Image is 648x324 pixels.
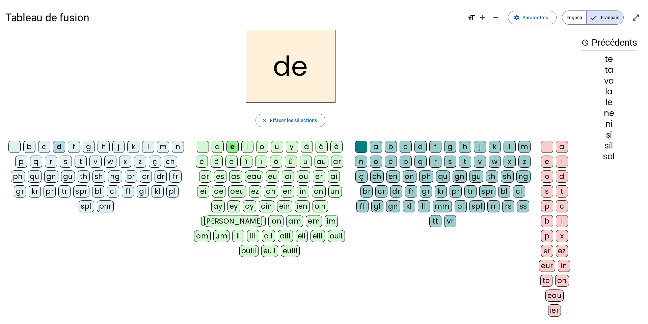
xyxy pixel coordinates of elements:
div: rs [502,200,514,212]
div: om [194,230,211,242]
mat-icon: add [478,14,486,22]
div: pr [44,185,56,198]
div: n [172,141,184,153]
div: x [504,156,516,168]
div: w [104,156,116,168]
div: en [281,185,294,198]
div: sh [92,170,105,183]
mat-icon: close [261,117,267,123]
span: Effacer les sélections [270,116,317,124]
div: on [403,170,416,183]
div: ier [548,304,561,317]
div: q [30,156,42,168]
div: dr [390,185,402,198]
div: b [385,141,397,153]
div: é [196,156,208,168]
div: f [429,141,441,153]
mat-icon: format_size [467,14,476,22]
div: i [556,156,568,168]
div: p [15,156,27,168]
div: û [285,156,297,168]
div: t [459,156,471,168]
div: b [23,141,35,153]
div: oy [243,200,256,212]
div: an [264,185,278,198]
div: gu [469,170,483,183]
div: er [541,245,553,257]
div: d [556,170,568,183]
button: Entrer en plein écran [629,11,643,24]
div: e [541,156,553,168]
div: i [241,141,253,153]
div: z [518,156,531,168]
div: or [199,170,211,183]
div: pr [450,185,462,198]
div: eill [310,230,325,242]
div: a [370,141,382,153]
div: qu [28,170,42,183]
div: ain [259,200,275,212]
div: o [370,156,382,168]
div: cl [107,185,119,198]
div: oeu [228,185,246,198]
div: oin [313,200,328,212]
div: tr [464,185,477,198]
button: Paramètres [508,11,557,24]
div: gn [386,200,400,212]
div: l [504,141,516,153]
button: Augmenter la taille de la police [476,11,489,24]
div: spr [479,185,495,198]
h2: de [246,30,335,103]
div: a [212,141,224,153]
div: p [541,200,553,212]
div: er [313,170,325,183]
div: tt [429,215,441,227]
div: spl [469,200,485,212]
div: ez [556,245,568,257]
div: t [75,156,87,168]
div: cr [140,170,152,183]
div: [PERSON_NAME] [201,215,266,227]
div: eau [545,290,564,302]
div: gn [453,170,467,183]
div: j [474,141,486,153]
span: English [562,11,586,24]
mat-icon: settings [514,15,520,21]
div: ï [255,156,267,168]
span: Paramètres [522,14,548,22]
div: ss [517,200,529,212]
div: spl [79,200,94,212]
div: ouill [239,245,259,257]
div: in [297,185,309,198]
div: il [232,230,244,242]
div: n [355,156,367,168]
div: vr [444,215,456,227]
div: ne [581,109,637,117]
div: ô [270,156,282,168]
div: eau [245,170,264,183]
div: ou [297,170,310,183]
div: b [541,215,553,227]
div: ien [295,200,310,212]
div: fl [356,200,369,212]
div: s [60,156,72,168]
div: e [226,141,239,153]
div: p [400,156,412,168]
div: ng [108,170,122,183]
div: o [256,141,268,153]
div: ch [370,170,384,183]
div: qu [436,170,450,183]
div: ph [419,170,433,183]
div: gl [137,185,149,198]
div: ph [11,170,25,183]
div: mm [433,200,452,212]
div: es [214,170,226,183]
div: ouil [328,230,345,242]
div: ç [149,156,161,168]
div: em [306,215,322,227]
div: m [157,141,169,153]
div: x [556,230,568,242]
div: ion [268,215,284,227]
div: fr [169,170,182,183]
div: m [518,141,531,153]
